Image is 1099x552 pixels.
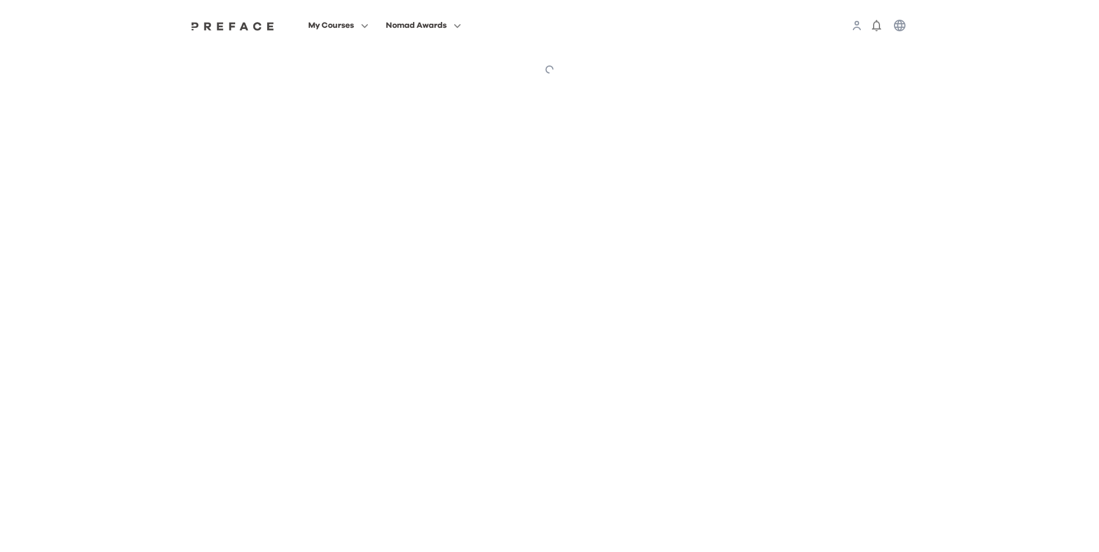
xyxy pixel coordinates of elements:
[308,19,354,32] span: My Courses
[188,21,278,30] a: Preface Logo
[386,19,447,32] span: Nomad Awards
[305,18,372,33] button: My Courses
[382,18,465,33] button: Nomad Awards
[188,21,278,31] img: Preface Logo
